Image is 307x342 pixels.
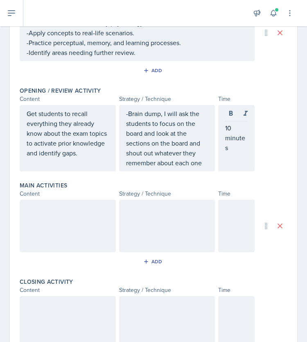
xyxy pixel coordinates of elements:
div: Time [218,286,255,294]
div: Strategy / Technique [119,286,215,294]
label: Opening / Review Activity [20,87,101,95]
div: Content [20,189,116,198]
div: Add [145,258,163,265]
div: Strategy / Technique [119,95,215,103]
p: -Practice perceptual, memory, and learning processes. [27,38,248,48]
p: 10 minutes [225,123,248,153]
div: Time [218,189,255,198]
div: Time [218,95,255,103]
div: Content [20,286,116,294]
p: -Apply concepts to real-life scenarios. [27,28,248,38]
p: -Brain dump, I will ask the students to focus on the board and look at the sections on the board ... [126,109,208,168]
label: Closing Activity [20,278,73,286]
button: Add [140,64,167,77]
div: Content [20,95,116,103]
p: Get students to recall everything they already know about the exam topics to activate prior knowl... [27,109,109,158]
div: Strategy / Technique [119,189,215,198]
div: Add [145,67,163,74]
p: -Identify areas needing further review. [27,48,248,57]
button: Add [140,255,167,268]
label: Main Activities [20,181,67,189]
